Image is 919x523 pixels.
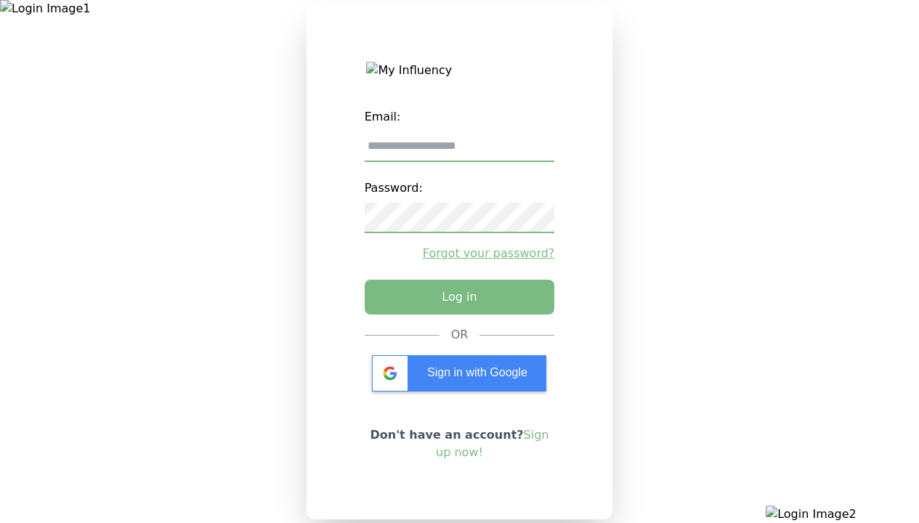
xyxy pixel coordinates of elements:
[372,355,546,392] div: Sign in with Google
[365,102,555,131] label: Email:
[365,280,555,315] button: Log in
[365,426,555,461] p: Don't have an account?
[451,326,469,344] div: OR
[766,506,919,523] img: Login Image2
[366,62,552,79] img: My Influency
[427,366,527,378] span: Sign in with Google
[365,174,555,203] label: Password:
[365,245,555,262] a: Forgot your password?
